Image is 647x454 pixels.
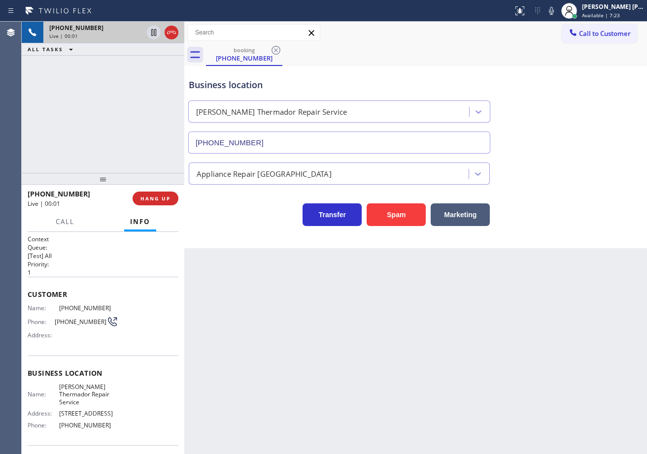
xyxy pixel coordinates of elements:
button: ALL TASKS [22,43,83,55]
input: Phone Number [188,131,490,154]
div: booking [207,46,281,54]
span: Customer [28,290,178,299]
span: [PHONE_NUMBER] [59,304,118,312]
span: Address: [28,410,59,417]
button: Spam [367,203,426,226]
p: [Test] All [28,252,178,260]
span: Phone: [28,318,55,325]
button: HANG UP [133,192,178,205]
button: Info [124,212,156,231]
div: [PHONE_NUMBER] [207,54,281,63]
div: Appliance Repair [GEOGRAPHIC_DATA] [197,168,332,179]
span: Call to Customer [579,29,631,38]
input: Search [188,25,320,40]
span: Available | 7:23 [582,12,620,19]
span: [PHONE_NUMBER] [55,318,106,325]
p: 1 [28,268,178,277]
span: Live | 00:01 [28,199,60,208]
span: ALL TASKS [28,46,63,53]
button: Hang up [165,26,178,39]
span: [PHONE_NUMBER] [28,189,90,198]
div: [PERSON_NAME] Thermador Repair Service [196,106,347,118]
span: [PHONE_NUMBER] [59,422,118,429]
button: Call [50,212,80,231]
button: Hold Customer [147,26,161,39]
span: [PERSON_NAME] Thermador Repair Service [59,383,118,406]
span: Phone: [28,422,59,429]
h2: Queue: [28,243,178,252]
button: Marketing [431,203,490,226]
div: (904) 314-2301 [207,44,281,65]
span: [PHONE_NUMBER] [49,24,103,32]
div: [PERSON_NAME] [PERSON_NAME] Dahil [582,2,644,11]
span: Address: [28,331,59,339]
span: Name: [28,390,59,398]
h2: Priority: [28,260,178,268]
span: Call [56,217,74,226]
h1: Context [28,235,178,243]
button: Transfer [303,203,362,226]
button: Mute [545,4,558,18]
span: Info [130,217,150,226]
span: HANG UP [140,195,170,202]
span: [STREET_ADDRESS] [59,410,118,417]
span: Name: [28,304,59,312]
div: Business location [189,78,490,92]
span: Business location [28,368,178,378]
span: Live | 00:01 [49,32,78,39]
button: Call to Customer [562,24,637,43]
